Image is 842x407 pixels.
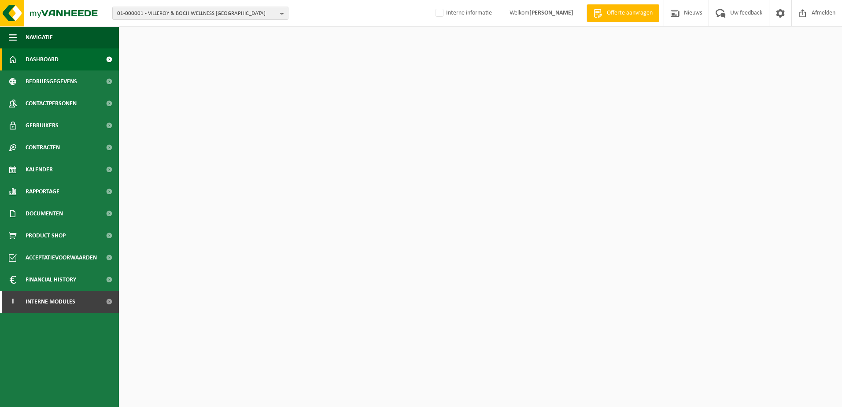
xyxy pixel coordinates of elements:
[26,181,59,203] span: Rapportage
[26,291,75,313] span: Interne modules
[434,7,492,20] label: Interne informatie
[587,4,659,22] a: Offerte aanvragen
[26,70,77,92] span: Bedrijfsgegevens
[26,137,60,159] span: Contracten
[26,225,66,247] span: Product Shop
[529,10,573,16] strong: [PERSON_NAME]
[26,26,53,48] span: Navigatie
[9,291,17,313] span: I
[26,269,76,291] span: Financial History
[26,159,53,181] span: Kalender
[605,9,655,18] span: Offerte aanvragen
[26,247,97,269] span: Acceptatievoorwaarden
[26,203,63,225] span: Documenten
[26,48,59,70] span: Dashboard
[26,115,59,137] span: Gebruikers
[26,92,77,115] span: Contactpersonen
[117,7,277,20] span: 01-000001 - VILLEROY & BOCH WELLNESS [GEOGRAPHIC_DATA]
[112,7,288,20] button: 01-000001 - VILLEROY & BOCH WELLNESS [GEOGRAPHIC_DATA]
